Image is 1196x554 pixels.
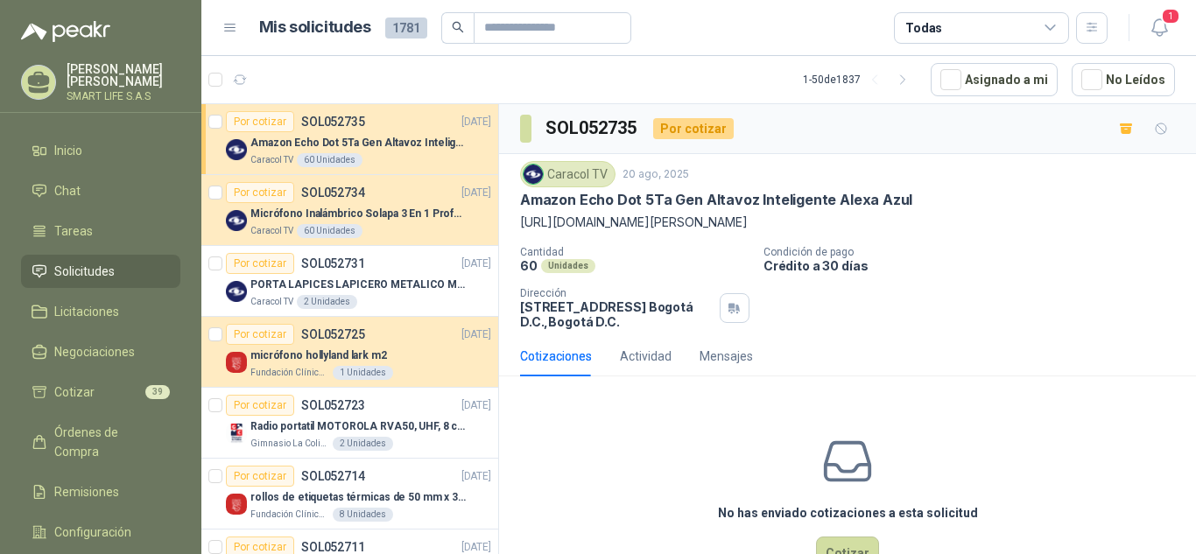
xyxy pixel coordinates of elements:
[461,185,491,201] p: [DATE]
[545,115,639,142] h3: SOL052735
[250,135,468,151] p: Amazon Echo Dot 5Ta Gen Altavoz Inteligente Alexa Azul
[226,494,247,515] img: Company Logo
[250,224,293,238] p: Caracol TV
[803,66,917,94] div: 1 - 50 de 1837
[301,257,365,270] p: SOL052731
[700,347,753,366] div: Mensajes
[653,118,734,139] div: Por cotizar
[21,21,110,42] img: Logo peakr
[201,388,498,459] a: Por cotizarSOL052723[DATE] Company LogoRadio portatil MOTOROLA RVA50, UHF, 8 canales, 500MWGimnas...
[226,111,294,132] div: Por cotizar
[67,91,180,102] p: SMART LIFE S.A.S
[461,468,491,485] p: [DATE]
[226,253,294,274] div: Por cotizar
[226,281,247,302] img: Company Logo
[452,21,464,33] span: search
[301,328,365,340] p: SOL052725
[250,295,293,309] p: Caracol TV
[54,423,164,461] span: Órdenes de Compra
[201,459,498,529] a: Por cotizarSOL052714[DATE] Company Logorollos de etiquetas térmicas de 50 mm x 30 mmFundación Clí...
[301,399,365,411] p: SOL052723
[226,352,247,373] img: Company Logo
[21,134,180,167] a: Inicio
[54,221,93,241] span: Tareas
[21,255,180,288] a: Solicitudes
[461,256,491,272] p: [DATE]
[250,277,468,293] p: PORTA LAPICES LAPICERO METALICO MALLA. IGUALES A LOS DEL LIK ADJUNTO
[520,258,538,273] p: 60
[333,508,393,522] div: 8 Unidades
[54,522,131,542] span: Configuración
[297,153,362,167] div: 60 Unidades
[21,375,180,409] a: Cotizar39
[763,246,1189,258] p: Condición de pago
[541,259,595,273] div: Unidades
[1072,63,1175,96] button: No Leídos
[21,174,180,207] a: Chat
[201,246,498,317] a: Por cotizarSOL052731[DATE] Company LogoPORTA LAPICES LAPICERO METALICO MALLA. IGUALES A LOS DEL L...
[250,347,387,364] p: micrófono hollyland lark m2
[201,317,498,388] a: Por cotizarSOL052725[DATE] Company Logomicrófono hollyland lark m2Fundación Clínica Shaio1 Unidades
[54,141,82,160] span: Inicio
[931,63,1058,96] button: Asignado a mi
[259,15,371,40] h1: Mis solicitudes
[67,63,180,88] p: [PERSON_NAME] [PERSON_NAME]
[54,342,135,361] span: Negociaciones
[226,139,247,160] img: Company Logo
[623,166,689,183] p: 20 ago, 2025
[520,299,713,329] p: [STREET_ADDRESS] Bogotá D.C. , Bogotá D.C.
[718,503,978,522] h3: No has enviado cotizaciones a esta solicitud
[1143,12,1175,44] button: 1
[226,182,294,203] div: Por cotizar
[226,210,247,231] img: Company Logo
[201,104,498,175] a: Por cotizarSOL052735[DATE] Company LogoAmazon Echo Dot 5Ta Gen Altavoz Inteligente Alexa AzulCara...
[250,489,468,506] p: rollos de etiquetas térmicas de 50 mm x 30 mm
[301,470,365,482] p: SOL052714
[333,366,393,380] div: 1 Unidades
[250,437,329,451] p: Gimnasio La Colina
[21,295,180,328] a: Licitaciones
[520,213,1175,232] p: [URL][DOMAIN_NAME][PERSON_NAME]
[520,347,592,366] div: Cotizaciones
[297,295,357,309] div: 2 Unidades
[520,191,912,209] p: Amazon Echo Dot 5Ta Gen Altavoz Inteligente Alexa Azul
[524,165,543,184] img: Company Logo
[21,515,180,549] a: Configuración
[54,482,119,501] span: Remisiones
[21,475,180,508] a: Remisiones
[620,347,672,366] div: Actividad
[226,466,294,487] div: Por cotizar
[21,416,180,468] a: Órdenes de Compra
[763,258,1189,273] p: Crédito a 30 días
[520,287,713,299] p: Dirección
[520,246,749,258] p: Cantidad
[226,324,294,345] div: Por cotizar
[297,224,362,238] div: 60 Unidades
[250,153,293,167] p: Caracol TV
[226,395,294,416] div: Por cotizar
[250,366,329,380] p: Fundación Clínica Shaio
[250,418,468,435] p: Radio portatil MOTOROLA RVA50, UHF, 8 canales, 500MW
[54,302,119,321] span: Licitaciones
[333,437,393,451] div: 2 Unidades
[250,206,468,222] p: Micrófono Inalámbrico Solapa 3 En 1 Profesional F11-2 X2
[1161,8,1180,25] span: 1
[461,114,491,130] p: [DATE]
[301,116,365,128] p: SOL052735
[226,423,247,444] img: Company Logo
[301,541,365,553] p: SOL052711
[201,175,498,246] a: Por cotizarSOL052734[DATE] Company LogoMicrófono Inalámbrico Solapa 3 En 1 Profesional F11-2 X2Ca...
[301,186,365,199] p: SOL052734
[145,385,170,399] span: 39
[21,214,180,248] a: Tareas
[54,262,115,281] span: Solicitudes
[461,397,491,414] p: [DATE]
[520,161,616,187] div: Caracol TV
[385,18,427,39] span: 1781
[21,335,180,368] a: Negociaciones
[250,508,329,522] p: Fundación Clínica Shaio
[461,326,491,343] p: [DATE]
[54,382,95,402] span: Cotizar
[54,181,81,200] span: Chat
[905,18,942,38] div: Todas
